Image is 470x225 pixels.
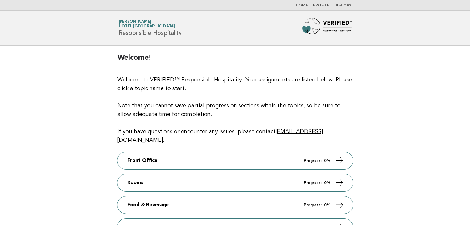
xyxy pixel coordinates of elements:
a: Profile [313,4,329,7]
a: History [334,4,352,7]
em: Progress: [304,203,322,207]
p: Welcome to VERIFIED™ Responsible Hospitality! Your assignments are listed below. Please click a t... [117,76,353,145]
h1: Responsible Hospitality [119,20,182,36]
a: Home [296,4,308,7]
a: Front Office Progress: 0% [117,152,353,169]
a: Rooms Progress: 0% [117,174,353,191]
h2: Welcome! [117,53,353,68]
span: Hotel [GEOGRAPHIC_DATA] [119,25,175,29]
a: [PERSON_NAME]Hotel [GEOGRAPHIC_DATA] [119,20,175,28]
em: Progress: [304,159,322,163]
strong: 0% [324,181,331,185]
strong: 0% [324,159,331,163]
strong: 0% [324,203,331,207]
img: Forbes Travel Guide [302,18,352,38]
em: Progress: [304,181,322,185]
a: Food & Beverage Progress: 0% [117,196,353,214]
